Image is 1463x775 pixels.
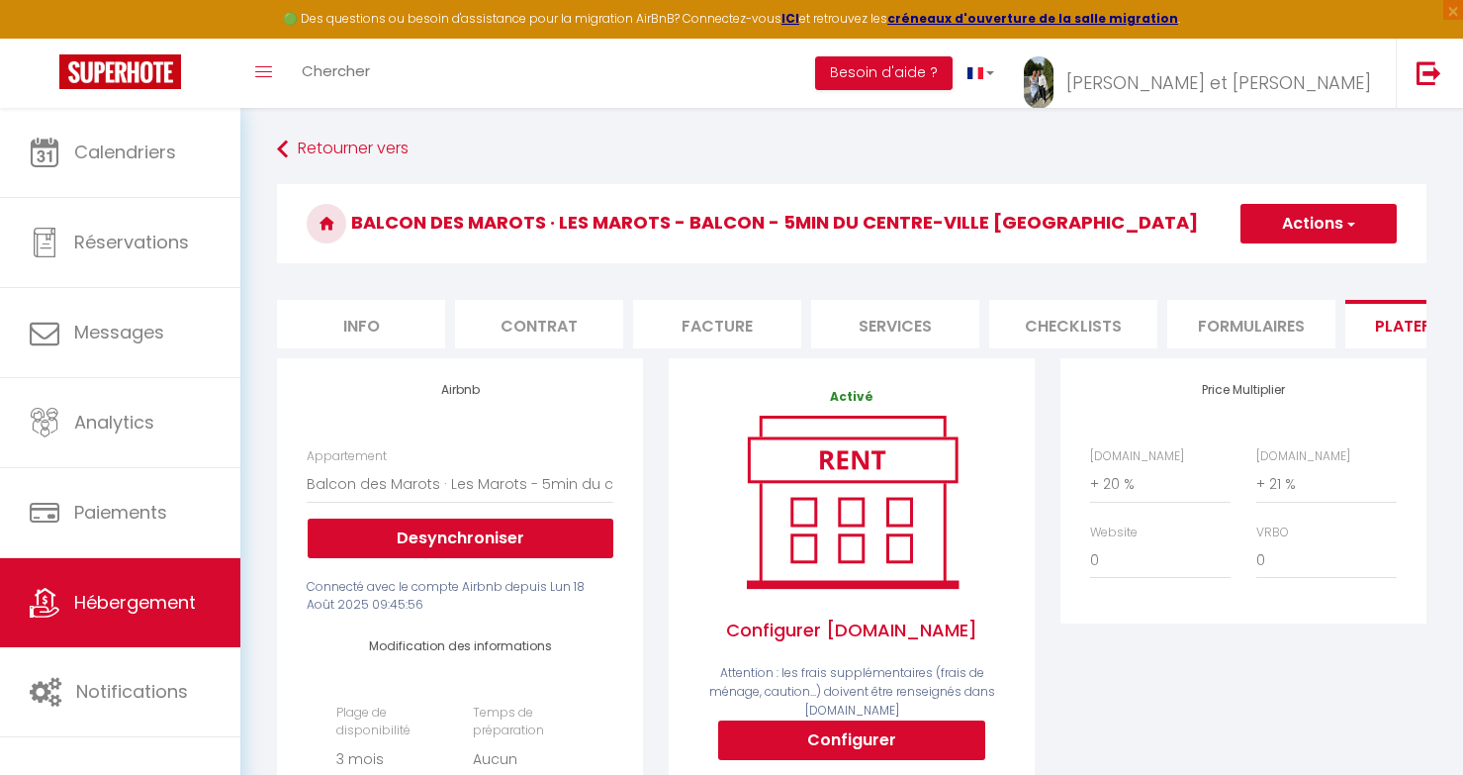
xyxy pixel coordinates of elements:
[59,54,181,89] img: Super Booking
[815,56,953,90] button: Besoin d'aide ?
[74,500,167,525] span: Paiements
[698,597,1005,664] span: Configurer [DOMAIN_NAME]
[277,184,1426,263] h3: Balcon des Marots · Les Marots - Balcon - 5min du centre-ville [GEOGRAPHIC_DATA]
[287,39,385,108] a: Chercher
[74,590,196,615] span: Hébergement
[1256,447,1350,466] label: [DOMAIN_NAME]
[277,132,1426,167] a: Retourner vers
[307,447,387,466] label: Appartement
[633,300,801,348] li: Facture
[308,519,613,558] button: Desynchroniser
[781,10,799,27] a: ICI
[811,300,979,348] li: Services
[336,704,447,741] label: Plage de disponibilité
[74,230,189,254] span: Réservations
[307,578,613,616] div: Connecté avec le compte Airbnb depuis Lun 18 Août 2025 09:45:56
[1090,524,1138,542] label: Website
[709,664,995,719] span: Attention : les frais supplémentaires (frais de ménage, caution...) doivent être renseignés dans ...
[473,704,584,741] label: Temps de préparation
[74,410,154,435] span: Analytics
[887,10,1178,27] a: créneaux d'ouverture de la salle migration
[74,320,164,344] span: Messages
[307,383,613,397] h4: Airbnb
[455,300,623,348] li: Contrat
[1240,204,1397,243] button: Actions
[1090,383,1397,397] h4: Price Multiplier
[698,388,1005,407] p: Activé
[989,300,1157,348] li: Checklists
[1417,60,1441,85] img: logout
[1090,447,1184,466] label: [DOMAIN_NAME]
[74,140,176,164] span: Calendriers
[1256,524,1289,542] label: VRBO
[1167,300,1335,348] li: Formulaires
[302,60,370,81] span: Chercher
[726,407,978,597] img: rent.png
[277,300,445,348] li: Info
[1024,56,1053,109] img: ...
[336,639,584,653] h4: Modification des informations
[76,679,188,704] span: Notifications
[1066,70,1371,95] span: [PERSON_NAME] et [PERSON_NAME]
[1009,39,1396,108] a: ... [PERSON_NAME] et [PERSON_NAME]
[718,721,985,760] button: Configurer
